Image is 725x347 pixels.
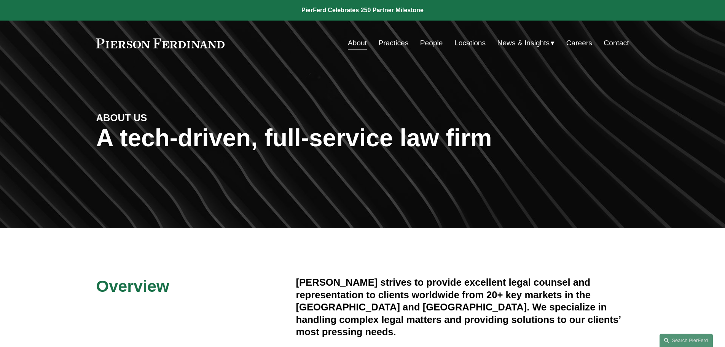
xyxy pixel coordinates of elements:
[420,36,443,50] a: People
[566,36,592,50] a: Careers
[348,36,367,50] a: About
[96,112,147,123] strong: ABOUT US
[96,124,629,152] h1: A tech-driven, full-service law firm
[497,36,555,50] a: folder dropdown
[378,36,408,50] a: Practices
[454,36,486,50] a: Locations
[497,37,550,50] span: News & Insights
[296,276,629,338] h4: [PERSON_NAME] strives to provide excellent legal counsel and representation to clients worldwide ...
[604,36,629,50] a: Contact
[96,277,169,295] span: Overview
[660,334,713,347] a: Search this site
